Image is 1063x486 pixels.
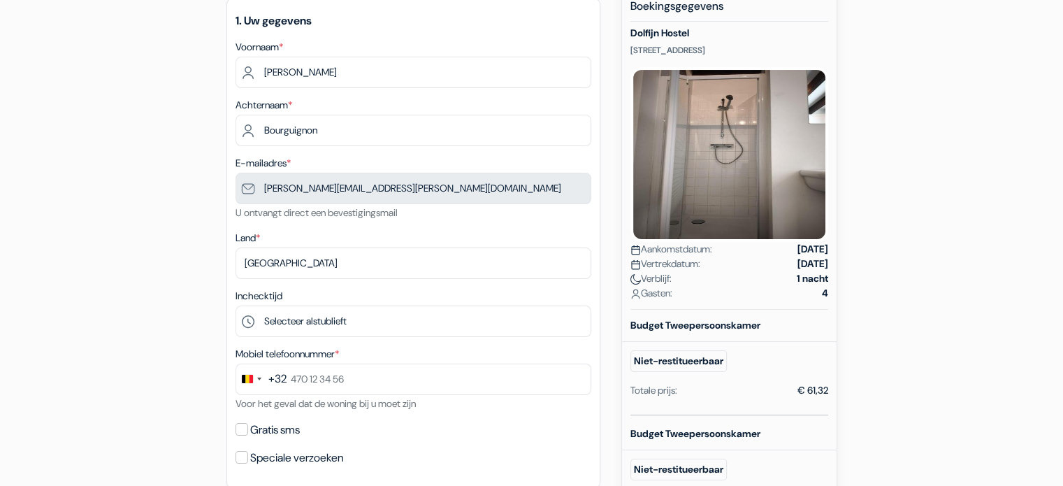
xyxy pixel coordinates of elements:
font: U ontvangt direct een bevestigingsmail [236,206,398,219]
font: 4 [822,287,828,299]
font: fout_overzicht [312,16,547,33]
input: Voer e-mailadres in [236,173,591,204]
font: Voor het geval dat de woning bij u moet zijn [236,397,416,410]
div: +32 [268,371,287,387]
font: Budget Tweepersoonskamer [630,319,760,331]
font: Totale prijs: [630,384,677,396]
font: Aankomstdatum: [641,243,712,255]
font: Budget Tweepersoonskamer [630,427,760,440]
font: [DATE] [797,257,828,270]
font: Land [236,231,256,244]
font: E-mailadres [236,157,287,169]
input: Voer uw voornaam in [236,57,591,88]
font: Niet-restitueerbaar [634,355,723,367]
font: 1 nacht [797,272,828,285]
img: calendar.svg [630,259,641,270]
font: Vertrekdatum: [641,257,700,270]
font: Achternaam [236,99,288,111]
input: 470 12 34 56 [236,364,591,395]
img: moon.svg [630,274,641,285]
font: Gasten: [641,287,672,299]
font: Niet-restitueerbaar [634,463,723,476]
font: Speciale verzoeken [250,450,344,465]
font: Verblijf: [641,272,672,285]
font: € 61,32 [797,384,828,396]
font: Gratis sms [250,422,300,437]
font: Voornaam [236,41,279,53]
input: Voer achternaam in [236,115,591,146]
font: Inchecktijd [236,290,282,302]
a: fout_overzicht [312,13,547,28]
img: calendar.svg [630,245,641,255]
font: 1. Uw gegevens [236,13,312,28]
font: [STREET_ADDRESS] [630,45,705,56]
font: Mobiel telefoonnummer [236,348,335,360]
font: [DATE] [797,243,828,255]
font: Dolfijn Hostel [630,27,689,39]
button: Selecteer land [236,364,287,394]
img: user_icon.svg [630,289,641,299]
